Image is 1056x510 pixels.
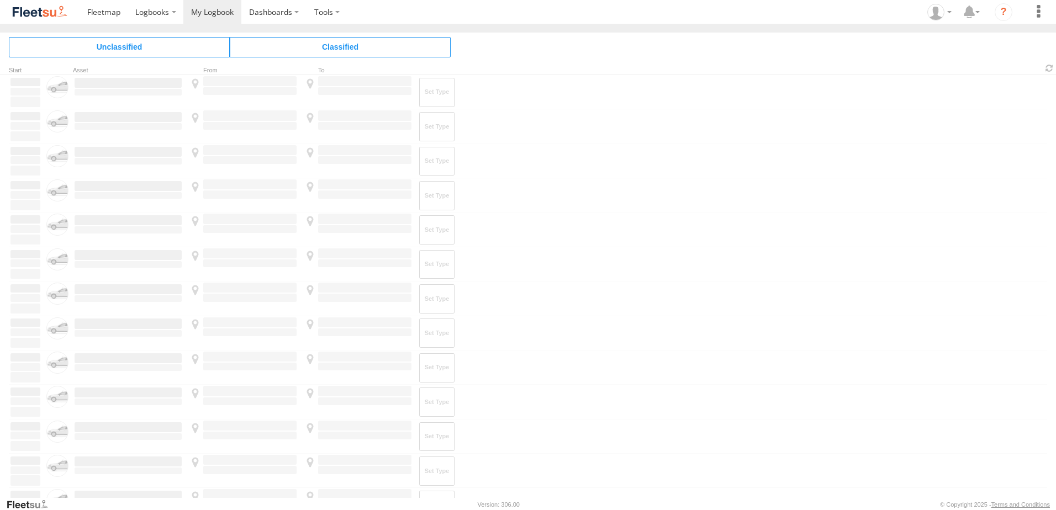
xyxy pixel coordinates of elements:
[995,3,1012,21] i: ?
[230,37,451,57] span: Click to view Classified Trips
[478,501,520,508] div: Version: 306.00
[11,4,68,19] img: fleetsu-logo-horizontal.svg
[940,501,1050,508] div: © Copyright 2025 -
[9,68,42,73] div: Click to Sort
[6,499,57,510] a: Visit our Website
[73,68,183,73] div: Asset
[923,4,955,20] div: Anthony Winton
[9,37,230,57] span: Click to view Unclassified Trips
[188,68,298,73] div: From
[303,68,413,73] div: To
[1043,63,1056,73] span: Refresh
[991,501,1050,508] a: Terms and Conditions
